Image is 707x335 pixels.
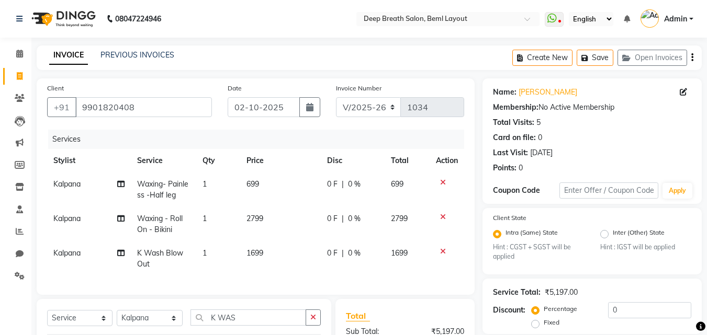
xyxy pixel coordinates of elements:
[342,213,344,224] span: |
[203,179,207,189] span: 1
[493,185,559,196] div: Coupon Code
[336,84,381,93] label: Invoice Number
[493,213,526,223] label: Client State
[538,132,542,143] div: 0
[75,97,212,117] input: Search by Name/Mobile/Email/Code
[47,97,76,117] button: +91
[342,248,344,259] span: |
[544,318,559,327] label: Fixed
[530,147,553,158] div: [DATE]
[346,310,370,321] span: Total
[137,179,188,200] span: Waxing- Painless -Half leg
[203,248,207,258] span: 1
[100,50,174,60] a: PREVIOUS INVOICES
[137,214,183,234] span: Waxing - Roll On - Bikini
[391,179,403,189] span: 699
[493,242,584,262] small: Hint : CGST + SGST will be applied
[196,149,240,172] th: Qty
[391,214,408,223] span: 2799
[493,287,541,298] div: Service Total:
[246,179,259,189] span: 699
[47,149,131,172] th: Stylist
[506,228,558,240] label: Intra (Same) State
[559,182,658,199] input: Enter Offer / Coupon Code
[618,50,687,66] button: Open Invoices
[115,4,161,33] b: 08047224946
[228,84,242,93] label: Date
[49,46,88,65] a: INVOICE
[348,248,361,259] span: 0 %
[53,248,81,258] span: Kalpana
[246,214,263,223] span: 2799
[327,179,338,190] span: 0 F
[493,305,525,316] div: Discount:
[246,248,263,258] span: 1699
[663,183,692,199] button: Apply
[137,248,183,269] span: K Wash Blow Out
[545,287,578,298] div: ₹5,197.00
[190,309,306,326] input: Search or Scan
[348,179,361,190] span: 0 %
[493,147,528,158] div: Last Visit:
[493,87,517,98] div: Name:
[321,149,385,172] th: Disc
[664,14,687,25] span: Admin
[48,130,472,149] div: Services
[53,214,81,223] span: Kalpana
[577,50,613,66] button: Save
[493,117,534,128] div: Total Visits:
[600,242,691,252] small: Hint : IGST will be applied
[519,163,523,174] div: 0
[493,102,538,113] div: Membership:
[131,149,196,172] th: Service
[391,248,408,258] span: 1699
[27,4,98,33] img: logo
[327,248,338,259] span: 0 F
[493,102,691,113] div: No Active Membership
[613,228,665,240] label: Inter (Other) State
[512,50,573,66] button: Create New
[385,149,430,172] th: Total
[53,179,81,189] span: Kalpana
[47,84,64,93] label: Client
[641,9,659,28] img: Admin
[342,179,344,190] span: |
[348,213,361,224] span: 0 %
[493,163,517,174] div: Points:
[430,149,464,172] th: Action
[203,214,207,223] span: 1
[240,149,321,172] th: Price
[536,117,541,128] div: 5
[544,304,577,314] label: Percentage
[327,213,338,224] span: 0 F
[493,132,536,143] div: Card on file:
[519,87,577,98] a: [PERSON_NAME]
